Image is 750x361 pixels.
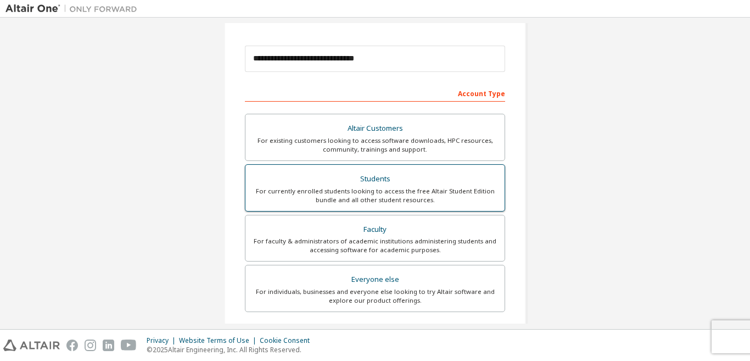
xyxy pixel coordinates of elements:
[147,345,316,354] p: © 2025 Altair Engineering, Inc. All Rights Reserved.
[147,336,179,345] div: Privacy
[245,84,505,102] div: Account Type
[260,336,316,345] div: Cookie Consent
[252,237,498,254] div: For faculty & administrators of academic institutions administering students and accessing softwa...
[252,171,498,187] div: Students
[66,340,78,351] img: facebook.svg
[252,187,498,204] div: For currently enrolled students looking to access the free Altair Student Edition bundle and all ...
[252,287,498,305] div: For individuals, businesses and everyone else looking to try Altair software and explore our prod...
[252,272,498,287] div: Everyone else
[121,340,137,351] img: youtube.svg
[252,121,498,136] div: Altair Customers
[3,340,60,351] img: altair_logo.svg
[252,222,498,237] div: Faculty
[179,336,260,345] div: Website Terms of Use
[5,3,143,14] img: Altair One
[85,340,96,351] img: instagram.svg
[103,340,114,351] img: linkedin.svg
[252,136,498,154] div: For existing customers looking to access software downloads, HPC resources, community, trainings ...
